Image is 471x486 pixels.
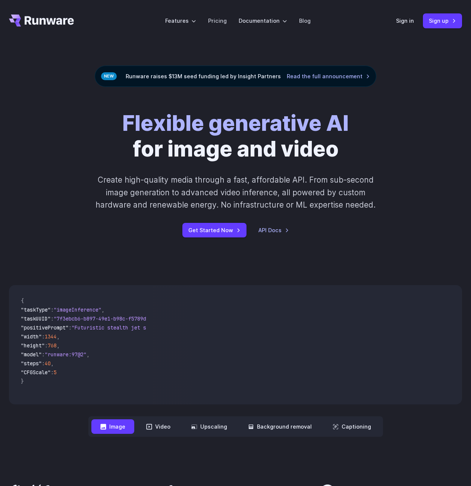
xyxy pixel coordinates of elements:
button: Upscaling [182,419,236,434]
span: : [42,351,45,358]
div: Runware raises $13M seed funding led by Insight Partners [95,66,376,87]
button: Captioning [324,419,380,434]
span: "model" [21,351,42,358]
p: Create high-quality media through a fast, affordable API. From sub-second image generation to adv... [91,174,381,211]
span: "steps" [21,360,42,367]
span: "height" [21,342,45,349]
span: , [101,306,104,313]
span: , [87,351,90,358]
span: "width" [21,333,42,340]
span: "7f3ebcb6-b897-49e1-b98c-f5789d2d40d7" [54,315,167,322]
label: Features [165,16,196,25]
span: , [51,360,54,367]
span: : [45,342,48,349]
span: , [57,333,60,340]
label: Documentation [239,16,287,25]
span: { [21,297,24,304]
span: : [42,360,45,367]
button: Background removal [239,419,321,434]
span: "positivePrompt" [21,324,69,331]
span: "Futuristic stealth jet streaking through a neon-lit cityscape with glowing purple exhaust" [72,324,343,331]
a: Go to / [9,15,74,26]
span: : [51,315,54,322]
span: } [21,378,24,385]
strong: Flexible generative AI [122,110,349,136]
button: Image [91,419,134,434]
span: 5 [54,369,57,376]
span: "runware:97@2" [45,351,87,358]
span: 40 [45,360,51,367]
span: : [42,333,45,340]
span: "imageInference" [54,306,101,313]
span: 1344 [45,333,57,340]
span: 768 [48,342,57,349]
a: Sign up [423,13,462,28]
a: API Docs [258,226,289,234]
a: Read the full announcement [287,72,370,81]
a: Blog [299,16,311,25]
span: : [51,306,54,313]
a: Get Started Now [182,223,247,237]
span: "CFGScale" [21,369,51,376]
span: "taskType" [21,306,51,313]
a: Pricing [208,16,227,25]
span: : [69,324,72,331]
a: Sign in [396,16,414,25]
h1: for image and video [122,111,349,162]
button: Video [137,419,179,434]
span: "taskUUID" [21,315,51,322]
span: , [57,342,60,349]
span: : [51,369,54,376]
